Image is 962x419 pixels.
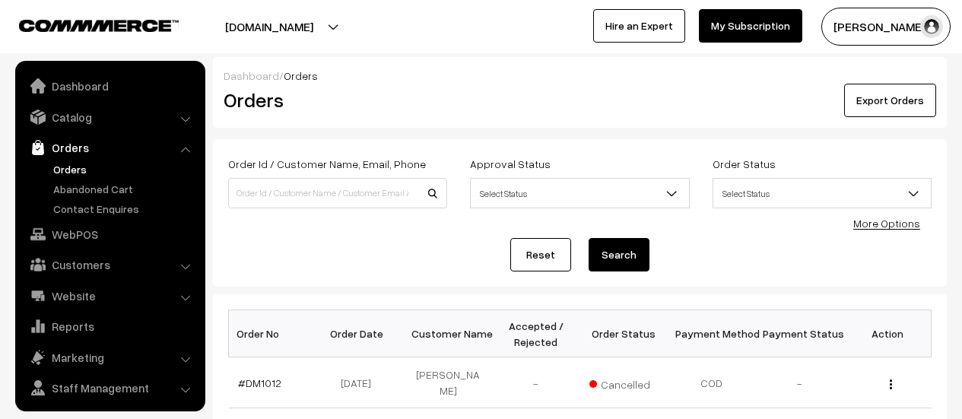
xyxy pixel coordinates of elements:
th: Order Date [316,310,405,357]
td: [PERSON_NAME] [405,357,493,408]
button: Search [589,238,649,271]
button: Export Orders [844,84,936,117]
span: Select Status [471,180,688,207]
a: Reports [19,313,200,340]
th: Action [843,310,932,357]
a: Contact Enquires [49,201,200,217]
td: COD [668,357,756,408]
td: - [492,357,580,408]
a: WebPOS [19,221,200,248]
span: Select Status [713,180,931,207]
img: user [920,15,943,38]
img: COMMMERCE [19,20,179,31]
a: COMMMERCE [19,15,152,33]
label: Order Id / Customer Name, Email, Phone [228,156,426,172]
a: My Subscription [699,9,802,43]
a: Abandoned Cart [49,181,200,197]
a: #DM1012 [238,376,281,389]
span: Select Status [470,178,689,208]
a: Orders [49,161,200,177]
a: More Options [853,217,920,230]
h2: Orders [224,88,446,112]
button: [DOMAIN_NAME] [172,8,367,46]
label: Approval Status [470,156,551,172]
a: Reset [510,238,571,271]
label: Order Status [713,156,776,172]
a: Catalog [19,103,200,131]
th: Order No [229,310,317,357]
a: Website [19,282,200,309]
td: - [756,357,844,408]
a: Orders [19,134,200,161]
th: Order Status [580,310,668,357]
div: / [224,68,936,84]
input: Order Id / Customer Name / Customer Email / Customer Phone [228,178,447,208]
a: Customers [19,251,200,278]
th: Customer Name [405,310,493,357]
img: Menu [890,379,892,389]
button: [PERSON_NAME] [821,8,951,46]
span: Cancelled [589,373,665,392]
td: [DATE] [316,357,405,408]
a: Staff Management [19,374,200,402]
span: Orders [284,69,318,82]
span: Select Status [713,178,932,208]
a: Marketing [19,344,200,371]
th: Payment Status [756,310,844,357]
a: Hire an Expert [593,9,685,43]
th: Accepted / Rejected [492,310,580,357]
a: Dashboard [19,72,200,100]
a: Dashboard [224,69,279,82]
th: Payment Method [668,310,756,357]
